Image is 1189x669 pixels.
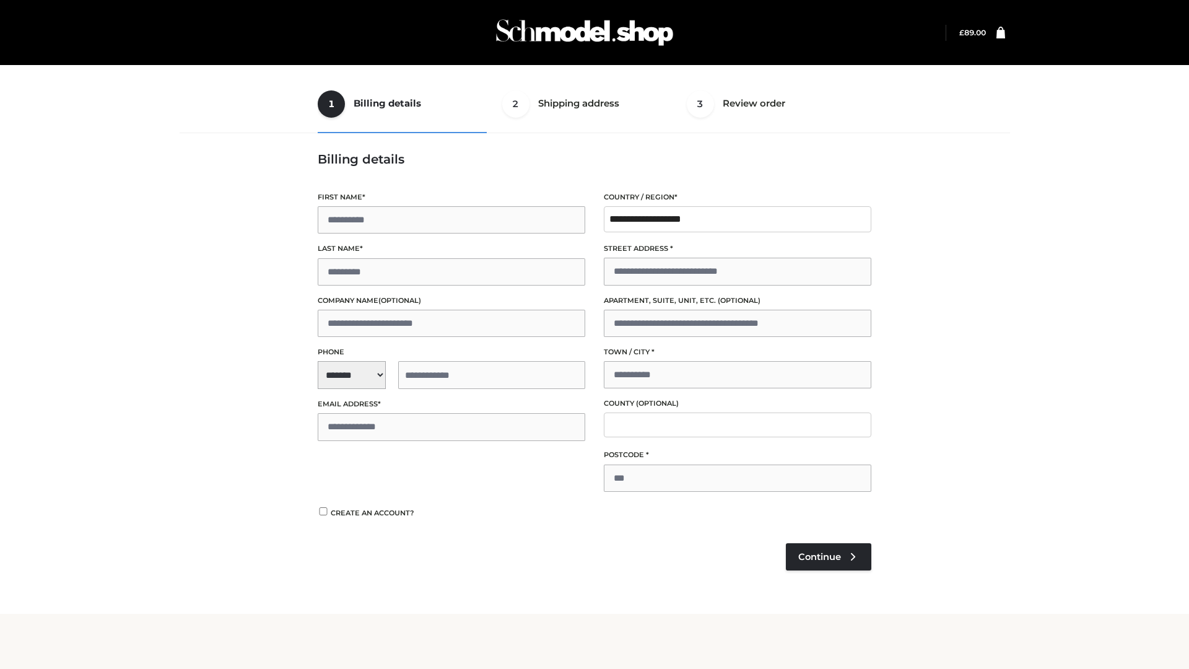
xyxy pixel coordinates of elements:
[798,551,841,562] span: Continue
[318,507,329,515] input: Create an account?
[959,28,986,37] a: £89.00
[636,399,679,408] span: (optional)
[318,295,585,307] label: Company name
[959,28,964,37] span: £
[318,243,585,255] label: Last name
[378,296,421,305] span: (optional)
[959,28,986,37] bdi: 89.00
[604,449,871,461] label: Postcode
[318,346,585,358] label: Phone
[318,152,871,167] h3: Billing details
[604,191,871,203] label: Country / Region
[318,191,585,203] label: First name
[604,346,871,358] label: Town / City
[492,8,677,57] img: Schmodel Admin 964
[604,243,871,255] label: Street address
[718,296,760,305] span: (optional)
[604,398,871,409] label: County
[604,295,871,307] label: Apartment, suite, unit, etc.
[331,509,414,517] span: Create an account?
[318,398,585,410] label: Email address
[786,543,871,571] a: Continue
